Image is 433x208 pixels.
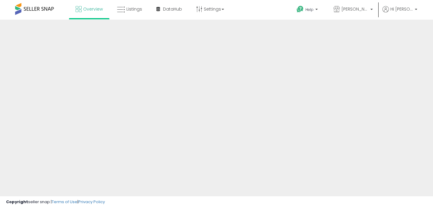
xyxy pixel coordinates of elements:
[78,199,105,205] a: Privacy Policy
[6,199,28,205] strong: Copyright
[292,1,324,20] a: Help
[52,199,77,205] a: Terms of Use
[126,6,142,12] span: Listings
[390,6,413,12] span: Hi [PERSON_NAME]
[305,7,314,12] span: Help
[296,5,304,13] i: Get Help
[83,6,103,12] span: Overview
[163,6,182,12] span: DataHub
[6,199,105,205] div: seller snap | |
[383,6,417,20] a: Hi [PERSON_NAME]
[341,6,369,12] span: [PERSON_NAME]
